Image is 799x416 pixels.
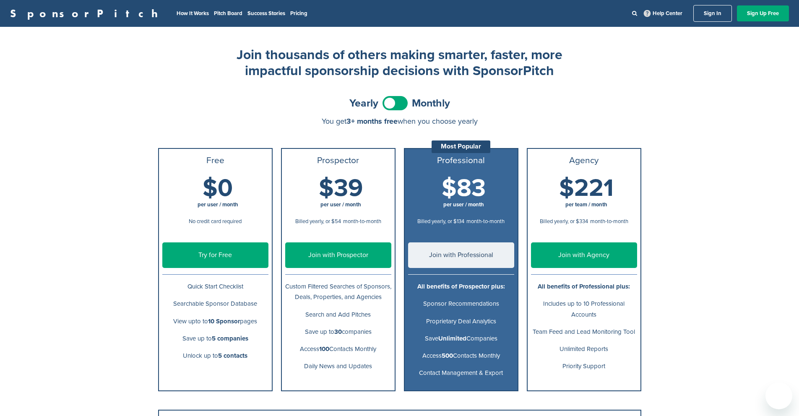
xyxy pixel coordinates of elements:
iframe: Button to launch messaging window [765,382,792,409]
b: 5 contacts [218,352,247,359]
span: Billed yearly, or $54 [295,218,341,225]
p: Includes up to 10 Professional Accounts [531,299,637,320]
p: Proprietary Deal Analytics [408,316,514,327]
h3: Agency [531,156,637,166]
h3: Professional [408,156,514,166]
b: 10 Sponsor [208,317,240,325]
a: Help Center [642,8,684,18]
h2: Join thousands of others making smarter, faster, more impactful sponsorship decisions with Sponso... [232,47,567,79]
p: Save up to [162,333,268,344]
b: Unlimited [438,335,466,342]
a: Try for Free [162,242,268,268]
b: All benefits of Professional plus: [538,283,630,290]
h3: Prospector [285,156,391,166]
b: 100 [319,345,329,353]
a: How It Works [177,10,209,17]
span: per user / month [198,201,238,208]
a: Pitch Board [214,10,242,17]
b: All benefits of Prospector plus: [417,283,505,290]
p: Access Contacts Monthly [408,351,514,361]
p: Contact Management & Export [408,368,514,378]
span: No credit card required [189,218,242,225]
p: Custom Filtered Searches of Sponsors, Deals, Properties, and Agencies [285,281,391,302]
h3: Free [162,156,268,166]
div: You get when you choose yearly [158,117,641,125]
span: $221 [559,174,614,203]
p: Unlock up to [162,351,268,361]
p: Sponsor Recommendations [408,299,514,309]
span: per user / month [320,201,361,208]
p: View upto to pages [162,316,268,327]
a: Sign In [693,5,732,22]
span: Yearly [349,98,378,109]
p: Unlimited Reports [531,344,637,354]
p: Team Feed and Lead Monitoring Tool [531,327,637,337]
span: $0 [203,174,233,203]
span: month-to-month [343,218,381,225]
a: SponsorPitch [10,8,163,19]
a: Sign Up Free [737,5,789,21]
p: Search and Add Pitches [285,309,391,320]
span: month-to-month [590,218,628,225]
p: Priority Support [531,361,637,372]
a: Join with Professional [408,242,514,268]
b: 500 [442,352,453,359]
span: per team / month [565,201,607,208]
span: Billed yearly, or $334 [540,218,588,225]
p: Quick Start Checklist [162,281,268,292]
div: Most Popular [432,140,490,153]
span: month-to-month [466,218,505,225]
span: $83 [442,174,486,203]
span: per user / month [443,201,484,208]
p: Save Companies [408,333,514,344]
p: Daily News and Updates [285,361,391,372]
span: Monthly [412,98,450,109]
p: Access Contacts Monthly [285,344,391,354]
span: Billed yearly, or $134 [417,218,464,225]
b: 30 [334,328,342,335]
p: Searchable Sponsor Database [162,299,268,309]
span: $39 [319,174,363,203]
p: Save up to companies [285,327,391,337]
a: Join with Prospector [285,242,391,268]
a: Success Stories [247,10,285,17]
b: 5 companies [212,335,248,342]
a: Pricing [290,10,307,17]
span: 3+ months free [346,117,398,126]
a: Join with Agency [531,242,637,268]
